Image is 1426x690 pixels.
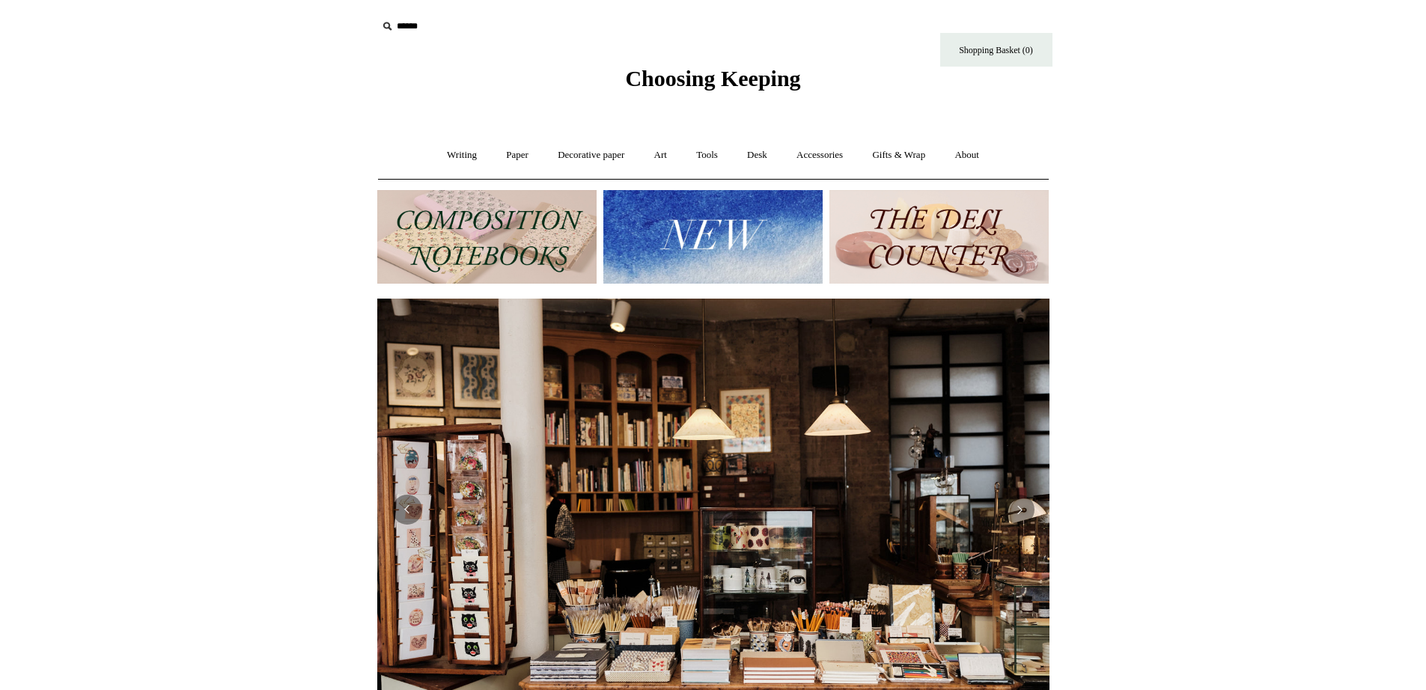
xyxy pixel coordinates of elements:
[734,135,781,175] a: Desk
[783,135,856,175] a: Accessories
[603,190,823,284] img: New.jpg__PID:f73bdf93-380a-4a35-bcfe-7823039498e1
[625,66,800,91] span: Choosing Keeping
[493,135,542,175] a: Paper
[941,135,993,175] a: About
[433,135,490,175] a: Writing
[1005,495,1035,525] button: Next
[641,135,680,175] a: Art
[392,495,422,525] button: Previous
[940,33,1052,67] a: Shopping Basket (0)
[544,135,638,175] a: Decorative paper
[683,135,731,175] a: Tools
[625,78,800,88] a: Choosing Keeping
[829,190,1049,284] img: The Deli Counter
[377,190,597,284] img: 202302 Composition ledgers.jpg__PID:69722ee6-fa44-49dd-a067-31375e5d54ec
[859,135,939,175] a: Gifts & Wrap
